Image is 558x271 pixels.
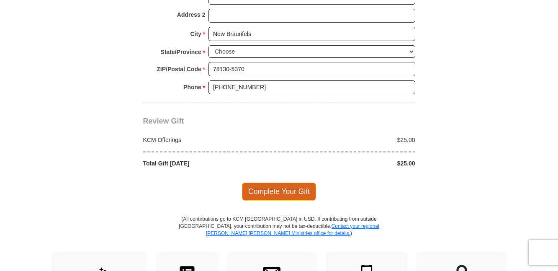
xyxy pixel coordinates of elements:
[161,46,201,58] strong: State/Province
[190,28,201,40] strong: City
[157,63,201,75] strong: ZIP/Postal Code
[279,136,420,144] div: $25.00
[279,159,420,168] div: $25.00
[183,81,201,93] strong: Phone
[242,183,316,200] span: Complete Your Gift
[139,136,279,144] div: KCM Offerings
[206,223,379,236] a: Contact your regional [PERSON_NAME] [PERSON_NAME] Ministries office for details.
[177,9,206,21] strong: Address 2
[179,216,380,252] p: (All contributions go to KCM [GEOGRAPHIC_DATA] in USD. If contributing from outside [GEOGRAPHIC_D...
[139,159,279,168] div: Total Gift [DATE]
[143,117,184,125] span: Review Gift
